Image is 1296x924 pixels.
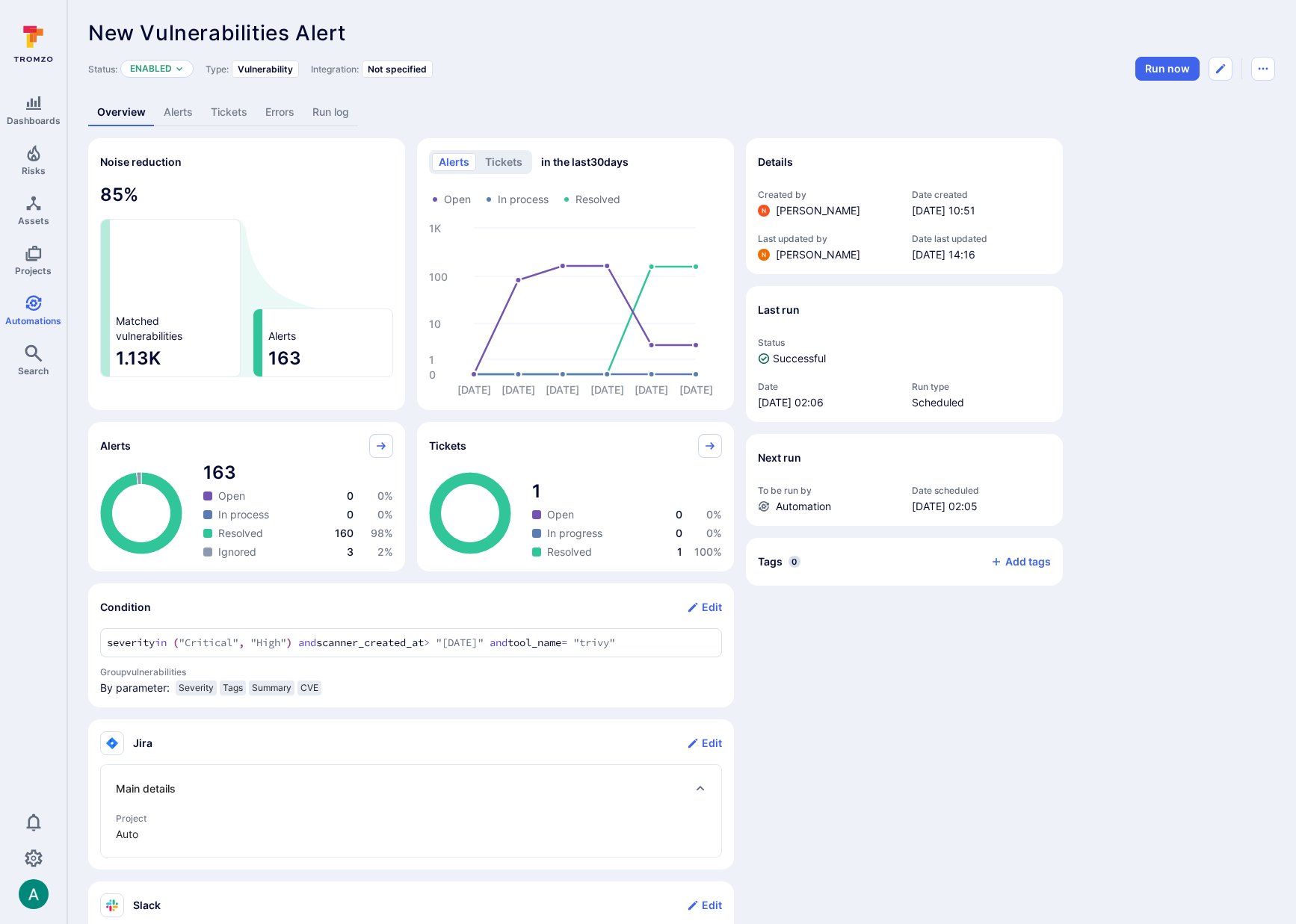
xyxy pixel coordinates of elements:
[417,138,734,410] div: Alerts/Tickets trend
[218,489,245,503] span: Open
[758,395,897,410] span: [DATE] 02:06
[912,395,1051,410] span: Scheduled
[541,155,629,170] span: in the last 30 days
[676,527,682,539] span: 0
[706,527,722,539] span: 0 %
[912,189,1051,200] span: Date created
[116,777,706,801] div: Main details
[202,99,256,126] a: Tickets
[19,879,49,909] div: Arjan Dehar
[377,545,393,558] span: 2 %
[347,508,354,521] span: 0
[335,527,354,539] span: 160
[300,682,318,694] span: CVE
[429,270,448,283] text: 100
[687,595,722,619] button: Edit
[100,438,131,453] span: Alerts
[252,682,291,694] span: Summary
[912,499,1051,514] span: [DATE] 02:05
[311,63,359,75] span: Integration:
[758,249,770,261] div: Nathaniel Dillon
[546,383,579,396] text: [DATE]
[912,233,1051,244] span: Date last updated
[758,249,770,261] img: ACg8ocLRY4EwcIEhkez9XEfKYUxdeEo_CjmaLifGon-p69b9ZtTY=s96-c
[347,545,354,558] span: 3
[1209,57,1232,81] button: Edit automation
[758,450,801,465] h2: Next run
[256,99,303,126] a: Errors
[776,247,860,262] span: [PERSON_NAME]
[746,434,1063,526] section: Next run widget
[758,205,770,217] img: ACg8ocIprwjrgDQnDsNSk9Ghn5p5-B8DpAKWoJ5Gi9syOE4K59tr4Q=s96-c
[377,489,393,502] span: 0 %
[912,247,1051,262] span: [DATE] 14:16
[502,383,535,396] text: [DATE]
[88,99,155,126] a: Overview
[547,545,592,559] span: Resolved
[1251,57,1275,81] button: Automation menu
[758,381,897,392] span: Date
[15,265,52,276] span: Projects
[547,526,602,541] span: In progress
[100,600,151,615] h2: Condition
[457,383,491,396] text: [DATE]
[576,192,620,207] span: Resolved
[206,63,229,75] span: Type:
[7,115,61,126] span: Dashboards
[758,554,783,569] h2: Tags
[19,879,49,909] img: ACg8ocLSa5mPYBaXNx3eFu_EmspyJX0laNWN7cXOFirfQ7srZveEpg=s96-c
[116,347,234,370] span: 1.13K
[100,155,182,168] span: Noise reduction
[18,365,49,376] span: Search
[88,583,734,707] section: Condition widget
[978,550,1051,574] button: Add tags
[677,545,682,558] span: 1
[635,383,668,396] text: [DATE]
[498,192,549,207] span: In process
[377,508,393,521] span: 0 %
[218,545,256,559] span: Ignored
[88,99,1275,126] div: Automation tabs
[429,438,466,453] span: Tickets
[432,153,476,171] button: alerts
[203,461,393,485] span: total
[268,347,386,370] span: 163
[100,764,722,858] div: ticket fields overview
[706,508,722,521] span: 0 %
[429,368,436,381] text: 0
[133,898,161,913] h2: Slack
[5,315,61,326] span: Automations
[478,153,529,171] button: tickets
[590,383,624,396] text: [DATE]
[679,383,713,396] text: [DATE]
[116,314,182,344] span: Matched vulnerabilities
[746,286,1063,422] section: Last run widget
[133,736,152,751] h2: Jira
[547,507,574,522] span: Open
[676,508,682,521] span: 0
[758,189,897,200] span: Created by
[218,507,269,522] span: In process
[303,99,358,126] a: Run log
[687,731,722,755] button: Edit
[116,781,176,796] span: Main details
[18,215,49,226] span: Assets
[758,485,897,496] span: To be run by
[444,192,471,207] span: Open
[107,635,715,651] textarea: Add condition
[130,63,172,75] p: Enabled
[368,63,427,75] span: Not specified
[758,205,770,217] div: Neeren Patki
[88,20,346,46] span: New Vulnerabilities Alert
[100,183,393,207] span: 85 %
[758,337,1051,348] span: Status
[218,526,263,541] span: Resolved
[789,556,800,568] span: 0
[776,499,831,514] span: Automation
[758,303,800,317] h2: Last run
[687,893,722,917] button: Edit
[88,63,117,75] span: Status:
[100,666,722,678] span: Group vulnerabilities
[22,165,46,176] span: Risks
[746,538,1063,586] div: Collapse tags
